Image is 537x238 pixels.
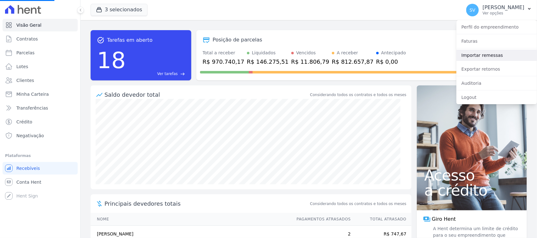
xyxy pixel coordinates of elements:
[3,102,78,114] a: Transferências
[16,36,38,42] span: Contratos
[107,36,153,44] span: Tarefas em aberto
[97,36,104,44] span: task_alt
[104,199,309,208] span: Principais devedores totais
[203,50,244,56] div: Total a receber
[3,19,78,31] a: Visão Geral
[3,33,78,45] a: Contratos
[91,4,148,16] button: 3 selecionados
[376,57,406,66] div: R$ 0,00
[456,78,537,89] a: Auditoria
[91,213,291,226] th: Nome
[16,91,49,97] span: Minha Carteira
[291,213,351,226] th: Pagamentos Atrasados
[16,77,34,84] span: Clientes
[424,183,519,198] span: a crédito
[351,213,411,226] th: Total Atrasado
[247,57,289,66] div: R$ 146.275,51
[97,44,126,77] div: 18
[381,50,406,56] div: Antecipado
[203,57,244,66] div: R$ 970.740,17
[456,92,537,103] a: Logout
[5,152,75,160] div: Plataformas
[16,179,41,185] span: Conta Hent
[213,36,262,44] div: Posição de parcelas
[296,50,316,56] div: Vencidos
[180,72,185,76] span: east
[16,119,32,125] span: Crédito
[16,165,40,171] span: Recebíveis
[3,129,78,142] a: Negativação
[461,1,537,19] button: SV [PERSON_NAME] Ver opções
[456,21,537,33] a: Perfil do empreendimento
[310,92,406,98] div: Considerando todos os contratos e todos os meses
[16,105,48,111] span: Transferências
[16,22,42,28] span: Visão Geral
[456,50,537,61] a: Importar remessas
[16,63,28,70] span: Lotes
[456,63,537,75] a: Exportar retornos
[3,88,78,100] a: Minha Carteira
[16,50,35,56] span: Parcelas
[252,50,276,56] div: Liquidados
[483,4,524,11] p: [PERSON_NAME]
[157,71,178,77] span: Ver tarefas
[483,11,524,16] p: Ver opções
[456,35,537,47] a: Faturas
[3,46,78,59] a: Parcelas
[432,215,456,223] span: Giro Hent
[16,133,44,139] span: Negativação
[310,201,406,207] span: Considerando todos os contratos e todos os meses
[3,74,78,87] a: Clientes
[337,50,358,56] div: A receber
[470,8,475,12] span: SV
[3,176,78,188] a: Conta Hent
[3,60,78,73] a: Lotes
[128,71,185,77] a: Ver tarefas east
[424,168,519,183] span: Acesso
[3,116,78,128] a: Crédito
[291,57,329,66] div: R$ 11.806,79
[3,162,78,175] a: Recebíveis
[332,57,374,66] div: R$ 812.657,87
[104,90,309,99] div: Saldo devedor total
